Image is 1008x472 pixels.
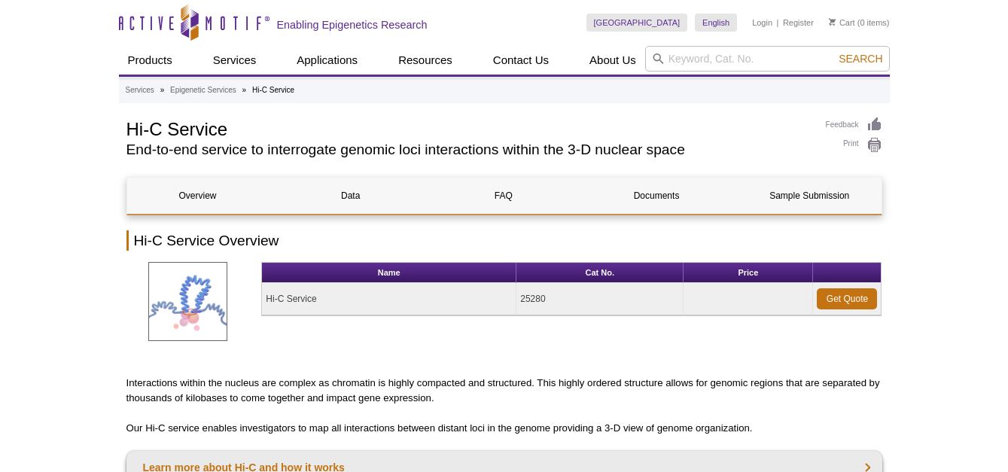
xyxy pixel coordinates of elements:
a: Applications [288,46,367,75]
a: FAQ [433,178,574,214]
a: Register [783,17,814,28]
img: Hi-C Service [148,262,227,341]
img: Your Cart [829,18,836,26]
h1: Hi-C Service [126,117,811,139]
button: Search [834,52,887,65]
a: Overview [127,178,269,214]
p: Interactions within the nucleus are complex as chromatin is highly compacted and structured. This... [126,376,882,406]
a: Data [280,178,422,214]
th: Price [684,263,813,283]
a: Contact Us [484,46,558,75]
a: Epigenetic Services [170,84,236,97]
a: Print [826,137,882,154]
input: Keyword, Cat. No. [645,46,890,72]
li: (0 items) [829,14,890,32]
a: Services [204,46,266,75]
li: » [160,86,165,94]
a: Get Quote [817,288,877,309]
th: Name [262,263,516,283]
a: Sample Submission [738,178,880,214]
td: 25280 [516,283,684,315]
li: | [777,14,779,32]
a: About Us [580,46,645,75]
td: Hi-C Service [262,283,516,315]
a: Resources [389,46,461,75]
a: English [695,14,737,32]
a: [GEOGRAPHIC_DATA] [586,14,688,32]
h2: End-to-end service to interrogate genomic loci interactions within the 3-D nuclear space​ [126,143,811,157]
a: Documents [586,178,727,214]
li: » [242,86,247,94]
a: Login [752,17,772,28]
a: Products [119,46,181,75]
span: Search [839,53,882,65]
h2: Hi-C Service Overview [126,230,882,251]
a: Services [126,84,154,97]
a: Cart [829,17,855,28]
p: Our Hi-C service enables investigators to map all interactions between distant loci in the genome... [126,421,882,436]
h2: Enabling Epigenetics Research [277,18,428,32]
li: Hi-C Service [252,86,294,94]
th: Cat No. [516,263,684,283]
a: Feedback [826,117,882,133]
